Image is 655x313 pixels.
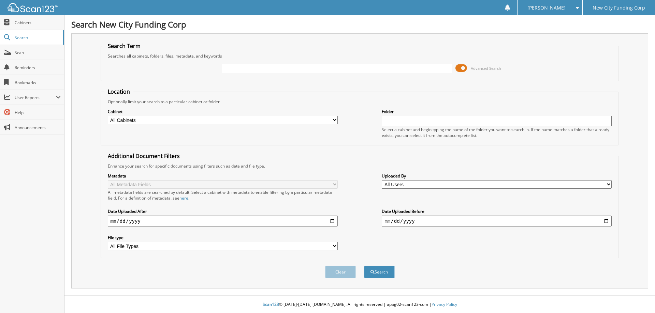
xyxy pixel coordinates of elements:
[364,266,395,278] button: Search
[15,50,61,56] span: Scan
[71,19,648,30] h1: Search New City Funding Corp
[382,173,612,179] label: Uploaded By
[64,296,655,313] div: © [DATE]-[DATE] [DOMAIN_NAME]. All rights reserved | appg02-scan123-com |
[382,109,612,114] label: Folder
[621,280,655,313] iframe: Chat Widget
[432,301,457,307] a: Privacy Policy
[593,6,645,10] span: New City Funding Corp
[104,99,615,105] div: Optionally limit your search to a particular cabinet or folder
[108,216,338,226] input: start
[104,53,615,59] div: Searches all cabinets, folders, files, metadata, and keywords
[15,65,61,71] span: Reminders
[104,152,183,160] legend: Additional Document Filters
[15,125,61,130] span: Announcements
[382,216,612,226] input: end
[108,208,338,214] label: Date Uploaded After
[179,195,188,201] a: here
[471,66,501,71] span: Advanced Search
[108,109,338,114] label: Cabinet
[108,189,338,201] div: All metadata fields are searched by default. Select a cabinet with metadata to enable filtering b...
[263,301,279,307] span: Scan123
[527,6,566,10] span: [PERSON_NAME]
[382,127,612,138] div: Select a cabinet and begin typing the name of the folder you want to search in. If the name match...
[15,35,60,41] span: Search
[104,88,133,95] legend: Location
[104,42,144,50] legend: Search Term
[108,173,338,179] label: Metadata
[15,95,56,100] span: User Reports
[15,80,61,85] span: Bookmarks
[15,20,61,26] span: Cabinets
[15,110,61,115] span: Help
[382,208,612,214] label: Date Uploaded Before
[108,235,338,240] label: File type
[7,3,58,12] img: scan123-logo-white.svg
[325,266,356,278] button: Clear
[104,163,615,169] div: Enhance your search for specific documents using filters such as date and file type.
